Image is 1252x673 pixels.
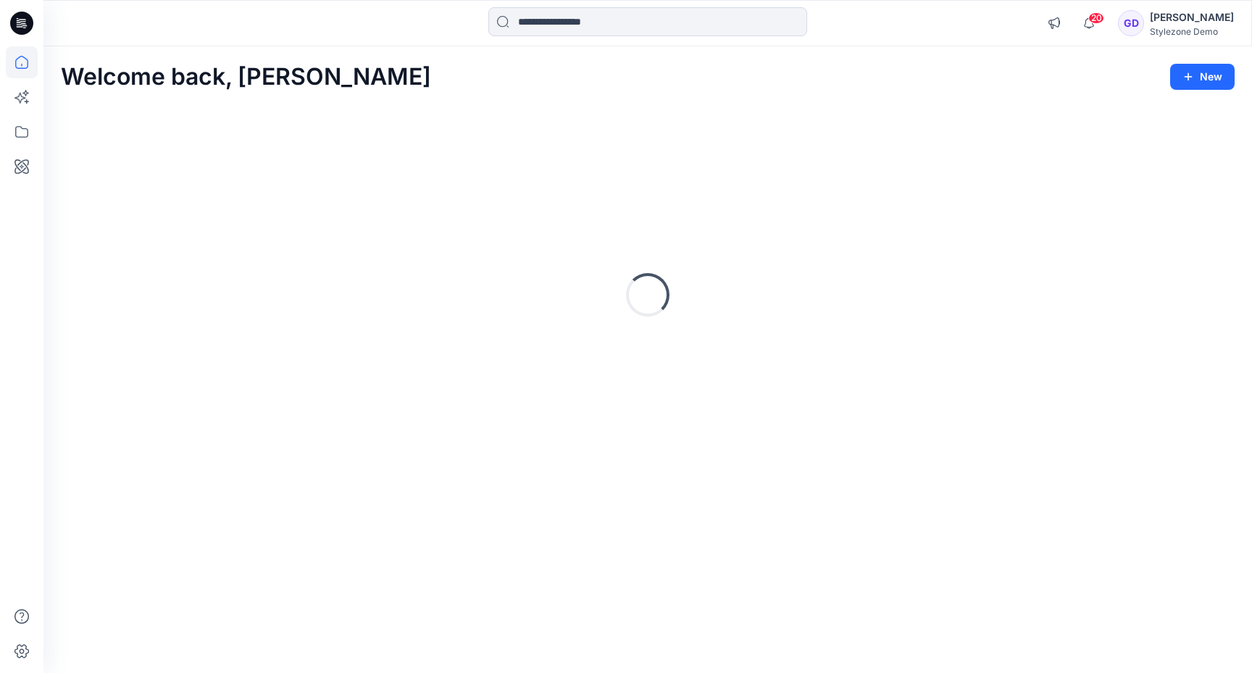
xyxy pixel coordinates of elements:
[1088,12,1104,24] span: 20
[1150,9,1234,26] div: [PERSON_NAME]
[1118,10,1144,36] div: GD
[1170,64,1235,90] button: New
[1150,26,1234,37] div: Stylezone Demo
[61,64,431,91] h2: Welcome back, [PERSON_NAME]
